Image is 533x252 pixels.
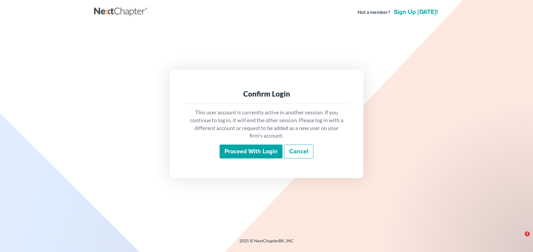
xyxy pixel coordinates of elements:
[525,231,530,236] span: 2
[94,238,439,249] div: 2025 © NextChapterBK, INC
[393,9,439,15] a: Sign up [DATE]!
[189,89,344,99] div: Confirm Login
[284,145,313,158] a: Cancel
[512,231,527,246] iframe: Intercom live chat
[189,109,344,140] p: This user account is currently active in another session. If you continue to log in, it will end ...
[358,9,390,16] strong: Not a member?
[220,145,283,158] input: Proceed with login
